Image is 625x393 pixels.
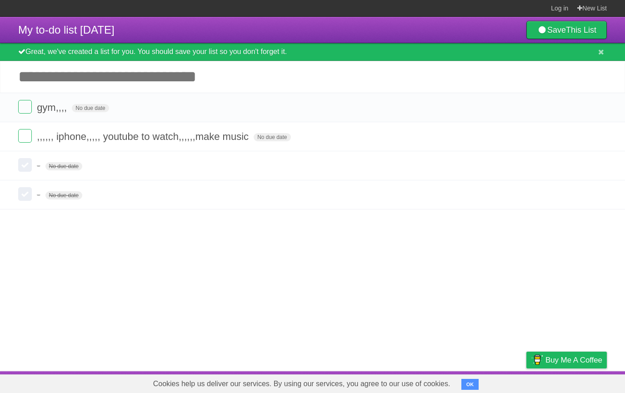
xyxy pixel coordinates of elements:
a: Privacy [515,373,538,391]
a: Developers [435,373,472,391]
span: No due date [45,191,82,199]
label: Done [18,158,32,172]
img: Buy me a coffee [531,352,543,368]
label: Done [18,129,32,143]
span: gym,,,, [37,102,69,113]
span: - [37,160,42,171]
span: ,,,,,, iphone,,,,, youtube to watch,,,,,,make music [37,131,251,142]
a: About [405,373,425,391]
a: Buy me a coffee [526,352,607,368]
b: This List [566,25,596,35]
label: Done [18,100,32,114]
span: Buy me a coffee [545,352,602,368]
span: No due date [45,162,82,170]
span: My to-do list [DATE] [18,24,115,36]
label: Done [18,187,32,201]
span: Cookies help us deliver our services. By using our services, you agree to our use of cookies. [144,375,460,393]
button: OK [461,379,479,390]
a: SaveThis List [526,21,607,39]
span: No due date [254,133,290,141]
span: No due date [72,104,109,112]
a: Terms [484,373,504,391]
span: - [37,189,42,200]
a: Suggest a feature [550,373,607,391]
